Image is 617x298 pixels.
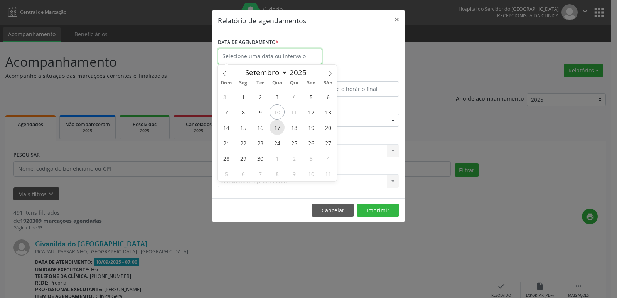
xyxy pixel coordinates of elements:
[235,81,252,86] span: Seg
[288,67,313,77] input: Year
[218,15,306,25] h5: Relatório de agendamentos
[236,120,251,135] span: Setembro 15, 2025
[236,151,251,166] span: Setembro 29, 2025
[253,104,268,120] span: Setembro 9, 2025
[320,81,337,86] span: Sáb
[286,81,303,86] span: Qui
[218,37,278,49] label: DATA DE AGENDAMENTO
[219,120,234,135] span: Setembro 14, 2025
[253,89,268,104] span: Setembro 2, 2025
[320,104,335,120] span: Setembro 13, 2025
[253,135,268,150] span: Setembro 23, 2025
[218,81,235,86] span: Dom
[303,81,320,86] span: Sex
[219,89,234,104] span: Agosto 31, 2025
[253,151,268,166] span: Setembro 30, 2025
[310,81,399,97] input: Selecione o horário final
[357,204,399,217] button: Imprimir
[389,10,405,29] button: Close
[219,166,234,181] span: Outubro 5, 2025
[303,89,319,104] span: Setembro 5, 2025
[287,151,302,166] span: Outubro 2, 2025
[236,166,251,181] span: Outubro 6, 2025
[253,120,268,135] span: Setembro 16, 2025
[287,120,302,135] span: Setembro 18, 2025
[303,166,319,181] span: Outubro 10, 2025
[310,69,399,81] label: ATÉ
[218,49,322,64] input: Selecione uma data ou intervalo
[270,104,285,120] span: Setembro 10, 2025
[287,135,302,150] span: Setembro 25, 2025
[241,67,288,78] select: Month
[270,135,285,150] span: Setembro 24, 2025
[287,166,302,181] span: Outubro 9, 2025
[312,204,354,217] button: Cancelar
[287,104,302,120] span: Setembro 11, 2025
[219,151,234,166] span: Setembro 28, 2025
[219,104,234,120] span: Setembro 7, 2025
[219,135,234,150] span: Setembro 21, 2025
[303,120,319,135] span: Setembro 19, 2025
[252,81,269,86] span: Ter
[270,166,285,181] span: Outubro 8, 2025
[320,151,335,166] span: Outubro 4, 2025
[320,166,335,181] span: Outubro 11, 2025
[320,89,335,104] span: Setembro 6, 2025
[287,89,302,104] span: Setembro 4, 2025
[320,120,335,135] span: Setembro 20, 2025
[236,89,251,104] span: Setembro 1, 2025
[236,135,251,150] span: Setembro 22, 2025
[320,135,335,150] span: Setembro 27, 2025
[270,89,285,104] span: Setembro 3, 2025
[303,135,319,150] span: Setembro 26, 2025
[270,151,285,166] span: Outubro 1, 2025
[253,166,268,181] span: Outubro 7, 2025
[270,120,285,135] span: Setembro 17, 2025
[303,104,319,120] span: Setembro 12, 2025
[269,81,286,86] span: Qua
[303,151,319,166] span: Outubro 3, 2025
[236,104,251,120] span: Setembro 8, 2025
